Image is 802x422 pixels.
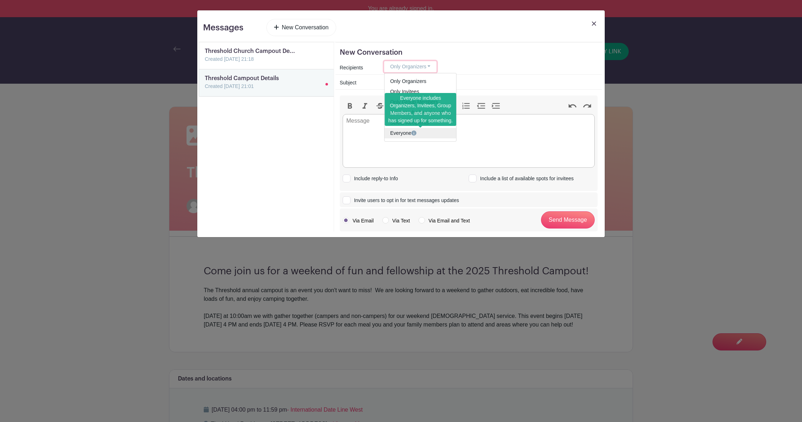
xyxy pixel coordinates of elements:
div: Everyone includes Organizers, Invitees, Group Members, and anyone who has signed up for something. [385,93,456,126]
button: Numbers [459,101,474,111]
div: Include a list of available spots for invitees [477,175,574,182]
div: Invite users to opt in for text messages updates [351,197,459,204]
button: Italic [357,101,372,111]
a: New Conversation [266,19,336,36]
button: Strikethrough [372,101,387,111]
label: Via Email and Text [419,217,470,224]
a: Only Invitees [385,87,456,97]
img: close_button-5f87c8562297e5c2d7936805f587ecaba9071eb48480494691a3f1689db116b3.svg [592,21,596,26]
input: Subject [384,76,598,87]
label: Via Text [382,217,410,224]
button: Undo [565,101,580,111]
button: Redo [580,101,595,111]
h3: Messages [203,23,243,33]
div: Recipients [335,63,380,73]
div: Include reply-to Info [351,175,398,182]
a: Only Organizers [385,76,456,87]
button: Decrease Level [474,101,489,111]
h5: New Conversation [340,48,598,57]
button: Only Organizers [384,61,437,72]
button: Bold [343,101,358,111]
input: Send Message [541,211,595,229]
div: Subject [335,78,380,88]
label: Via Email [343,217,374,224]
a: Everyone [385,128,456,138]
button: Increase Level [489,101,504,111]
